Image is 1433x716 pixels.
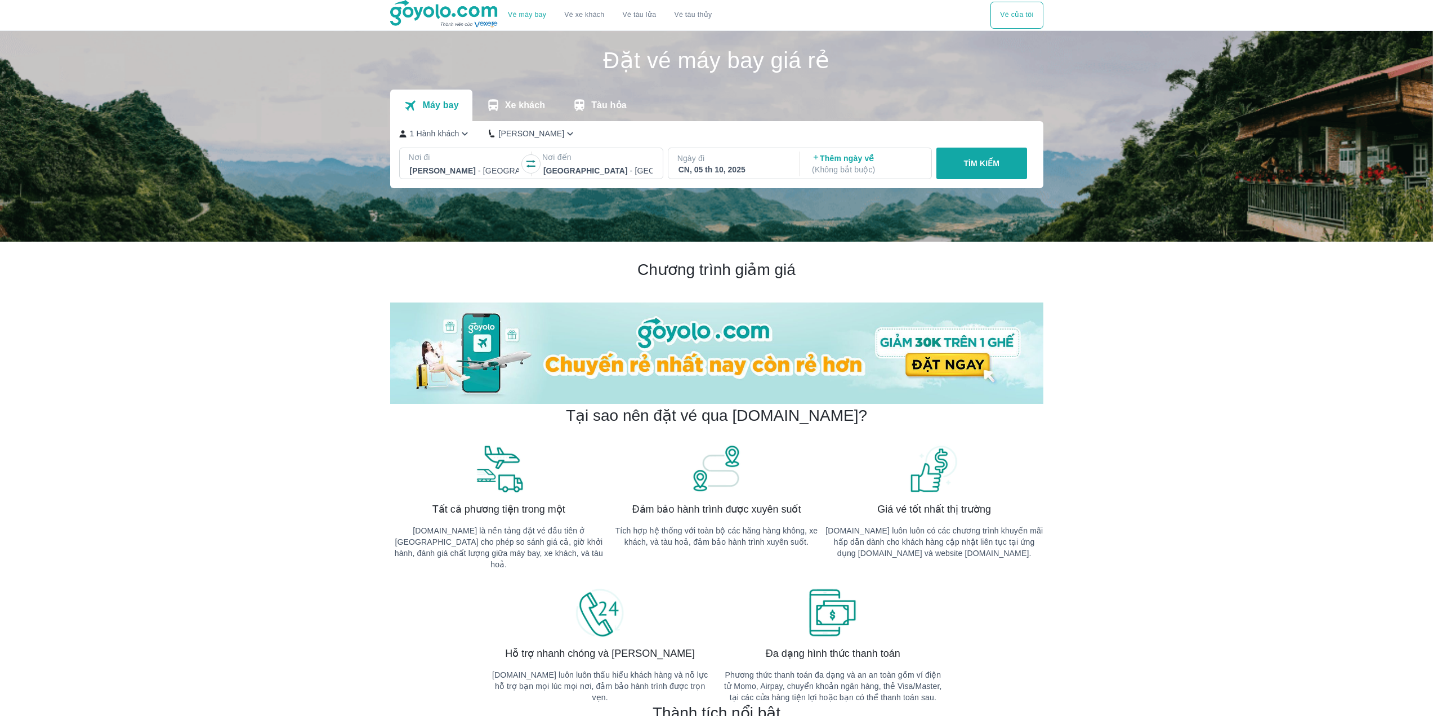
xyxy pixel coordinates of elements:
p: Nơi đến [542,152,654,163]
img: banner [807,588,858,638]
div: CN, 05 th 10, 2025 [678,164,788,175]
p: Nơi đi [409,152,520,163]
img: banner [575,588,626,638]
a: Vé máy bay [508,11,546,19]
p: Phương thức thanh toán đa dạng và an an toàn gồm ví điện tử Momo, Airpay, chuyển khoản ngân hàng,... [724,669,942,703]
span: Tất cả phương tiện trong một [432,502,565,516]
p: Tàu hỏa [591,100,627,111]
p: Ngày đi [677,153,789,164]
div: choose transportation mode [499,2,721,29]
h2: Tại sao nên đặt vé qua [DOMAIN_NAME]? [566,406,867,426]
p: TÌM KIẾM [963,158,999,169]
p: ( Không bắt buộc ) [812,164,921,175]
p: [DOMAIN_NAME] là nền tảng đặt vé đầu tiên ở [GEOGRAPHIC_DATA] cho phép so sánh giá cả, giờ khởi h... [390,525,608,570]
img: banner [474,444,524,493]
p: [DOMAIN_NAME] luôn luôn có các chương trình khuyến mãi hấp dẫn dành cho khách hàng cập nhật liên ... [825,525,1043,559]
span: Hỗ trợ nhanh chóng và [PERSON_NAME] [505,647,695,660]
a: Vé xe khách [564,11,604,19]
span: Đảm bảo hành trình được xuyên suốt [632,502,801,516]
p: Xe khách [505,100,545,111]
button: [PERSON_NAME] [489,128,576,140]
p: Tích hợp hệ thống với toàn bộ các hãng hàng không, xe khách, và tàu hoả, đảm bảo hành trình xuyên... [608,525,825,548]
span: Đa dạng hình thức thanh toán [766,647,900,660]
p: Máy bay [422,100,458,111]
p: [PERSON_NAME] [498,128,564,139]
div: transportation tabs [390,90,640,121]
p: [DOMAIN_NAME] luôn luôn thấu hiểu khách hàng và nỗ lực hỗ trợ bạn mọi lúc mọi nơi, đảm bảo hành t... [491,669,709,703]
p: Thêm ngày về [812,153,921,175]
div: choose transportation mode [990,2,1043,29]
img: banner [909,444,959,493]
button: Vé của tôi [990,2,1043,29]
a: Vé tàu lửa [614,2,666,29]
span: Giá vé tốt nhất thị trường [877,502,991,516]
button: TÌM KIẾM [936,148,1027,179]
img: banner [691,444,742,493]
h1: Đặt vé máy bay giá rẻ [390,49,1043,72]
h2: Chương trình giảm giá [390,260,1043,280]
img: banner-home [390,303,1043,404]
p: 1 Hành khách [410,128,459,139]
button: 1 Hành khách [399,128,471,140]
button: Vé tàu thủy [665,2,721,29]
